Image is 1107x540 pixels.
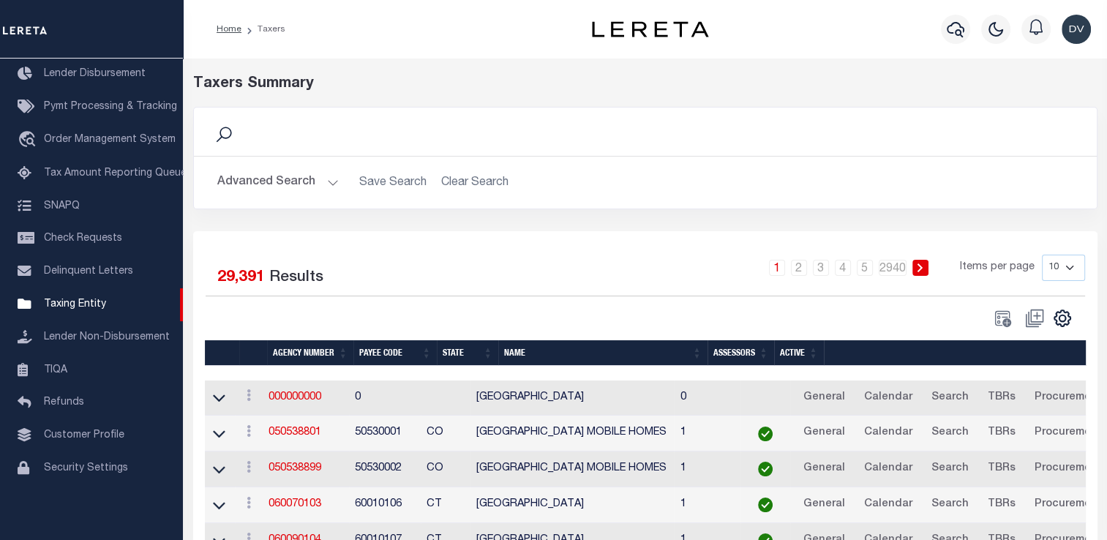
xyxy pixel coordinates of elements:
td: 1 [674,416,740,451]
td: 50530002 [349,451,421,487]
a: General [796,457,851,481]
a: 4 [835,260,851,276]
span: Tax Amount Reporting Queue [44,168,187,179]
a: 2 [791,260,807,276]
th: Payee Code: activate to sort column ascending [353,340,437,366]
a: TBRs [980,421,1021,445]
span: 29,391 [217,270,265,285]
td: 1 [674,451,740,487]
a: General [796,493,851,517]
a: 1 [769,260,785,276]
a: 050538899 [269,463,321,473]
a: Calendar [857,386,918,410]
a: Home [217,25,241,34]
li: Taxers [241,23,285,36]
img: check-icon-green.svg [758,462,773,476]
a: Search [924,457,975,481]
a: 2940 [879,260,907,276]
td: 50530001 [349,416,421,451]
a: 000000000 [269,392,321,402]
a: Calendar [857,493,918,517]
td: CO [421,451,470,487]
a: 5 [857,260,873,276]
button: Advanced Search [217,168,339,197]
td: [GEOGRAPHIC_DATA] MOBILE HOMES [470,416,674,451]
a: TBRs [980,493,1021,517]
img: check-icon-green.svg [758,427,773,441]
span: SNAPQ [44,200,80,211]
label: Results [269,266,323,290]
a: Calendar [857,421,918,445]
td: 0 [349,380,421,416]
a: Calendar [857,457,918,481]
span: Taxing Entity [44,299,106,310]
th: Active: activate to sort column ascending [774,340,824,366]
span: Order Management System [44,135,176,145]
span: Pymt Processing & Tracking [44,102,177,112]
i: travel_explore [18,131,41,150]
span: Refunds [44,397,84,408]
td: [GEOGRAPHIC_DATA] MOBILE HOMES [470,451,674,487]
span: Security Settings [44,463,128,473]
a: TBRs [980,457,1021,481]
span: TIQA [44,364,67,375]
a: 050538801 [269,427,321,438]
a: TBRs [980,386,1021,410]
td: CO [421,416,470,451]
a: 060070103 [269,499,321,509]
img: check-icon-green.svg [758,498,773,512]
a: Search [924,493,975,517]
span: Lender Non-Disbursement [44,332,170,342]
span: Delinquent Letters [44,266,133,277]
span: Lender Disbursement [44,69,146,79]
td: CT [421,487,470,523]
a: General [796,421,851,445]
img: logo-dark.svg [592,21,709,37]
a: General [796,386,851,410]
span: Check Requests [44,233,122,244]
a: Search [924,386,975,410]
td: [GEOGRAPHIC_DATA] [470,487,674,523]
th: Name: activate to sort column ascending [498,340,708,366]
td: 0 [674,380,740,416]
td: 1 [674,487,740,523]
td: 60010106 [349,487,421,523]
span: Items per page [960,260,1035,276]
td: [GEOGRAPHIC_DATA] [470,380,674,416]
span: Customer Profile [44,430,124,440]
th: State: activate to sort column ascending [437,340,498,366]
th: Assessors: activate to sort column ascending [708,340,774,366]
div: Taxers Summary [193,73,866,95]
th: Agency Number: activate to sort column ascending [267,340,353,366]
a: 3 [813,260,829,276]
img: svg+xml;base64,PHN2ZyB4bWxucz0iaHR0cDovL3d3dy53My5vcmcvMjAwMC9zdmciIHBvaW50ZXItZXZlbnRzPSJub25lIi... [1062,15,1091,44]
a: Search [924,421,975,445]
